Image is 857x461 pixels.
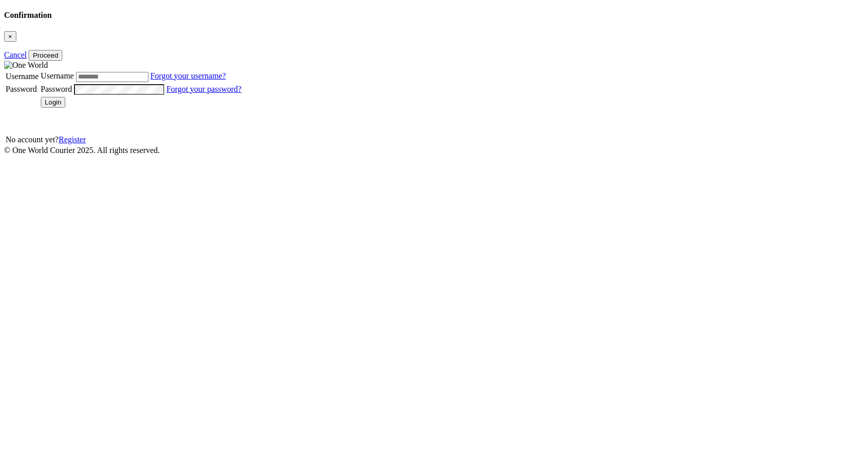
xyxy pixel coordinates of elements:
div: No account yet? [6,135,241,144]
a: Forgot your username? [150,71,226,80]
h4: Confirmation [4,11,853,20]
label: Password [6,85,37,93]
img: One World [4,61,48,70]
a: Forgot your password? [166,85,241,93]
button: Close [4,31,16,42]
a: Cancel [4,50,27,59]
label: Password [41,85,72,93]
label: Username [41,71,74,80]
span: © One World Courier 2025. All rights reserved. [4,146,160,155]
a: Register [59,135,86,144]
button: Login [41,97,66,108]
label: Username [6,72,39,81]
button: Proceed [29,50,62,61]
